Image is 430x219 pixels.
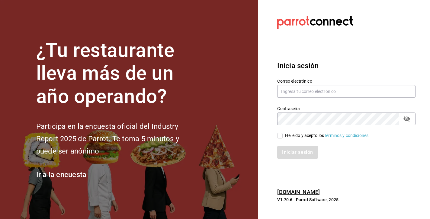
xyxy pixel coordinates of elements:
[277,60,416,71] h3: Inicia sesión
[36,120,199,157] h2: Participa en la encuesta oficial del Industry Report 2025 de Parrot. Te toma 5 minutos y puede se...
[277,189,320,195] a: [DOMAIN_NAME]
[277,197,416,203] p: V1.70.6 - Parrot Software, 2025.
[36,170,87,179] a: Ir a la encuesta
[324,133,370,138] a: Términos y condiciones.
[277,106,416,110] label: Contraseña
[36,39,199,108] h1: ¿Tu restaurante lleva más de un año operando?
[285,132,370,139] div: He leído y acepto los
[277,79,416,83] label: Correo electrónico
[277,85,416,98] input: Ingresa tu correo electrónico
[402,114,412,124] button: passwordField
